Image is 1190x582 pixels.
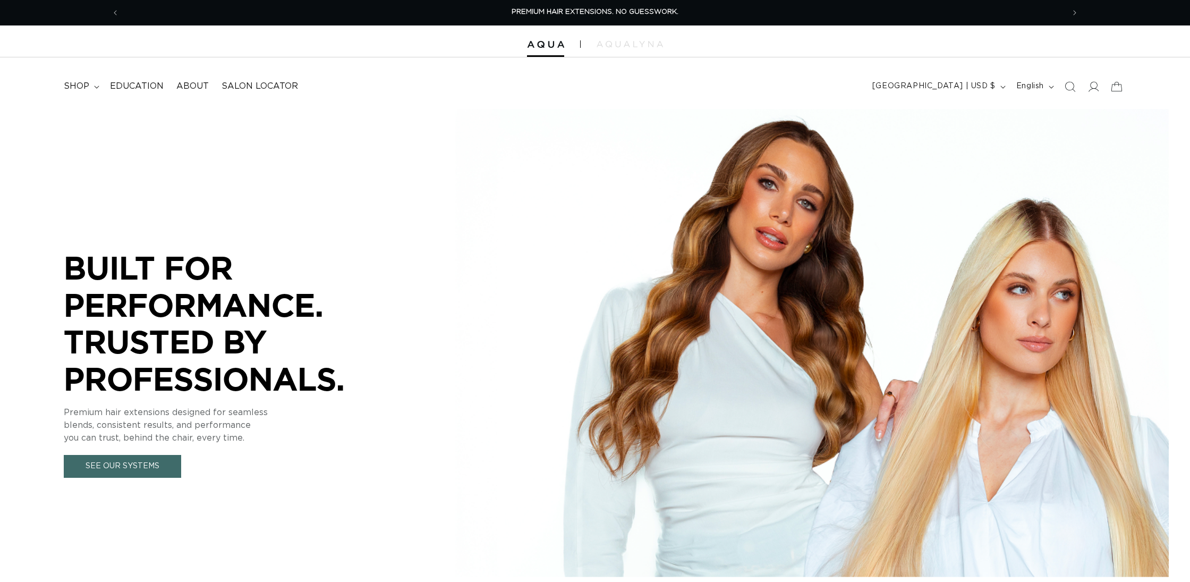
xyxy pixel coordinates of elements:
button: [GEOGRAPHIC_DATA] | USD $ [866,77,1010,97]
button: Previous announcement [104,3,127,23]
span: Education [110,81,164,92]
a: About [170,74,215,98]
button: Next announcement [1063,3,1086,23]
span: shop [64,81,89,92]
a: Education [104,74,170,98]
a: Salon Locator [215,74,304,98]
p: BUILT FOR PERFORMANCE. TRUSTED BY PROFESSIONALS. [64,249,382,397]
button: English [1010,77,1058,97]
span: Salon Locator [222,81,298,92]
summary: shop [57,74,104,98]
span: PREMIUM HAIR EXTENSIONS. NO GUESSWORK. [512,9,678,15]
img: aqualyna.com [597,41,663,47]
span: English [1016,81,1044,92]
p: Premium hair extensions designed for seamless blends, consistent results, and performance you can... [64,406,382,444]
span: About [176,81,209,92]
img: Aqua Hair Extensions [527,41,564,48]
a: See Our Systems [64,455,181,478]
summary: Search [1058,75,1082,98]
span: [GEOGRAPHIC_DATA] | USD $ [872,81,996,92]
